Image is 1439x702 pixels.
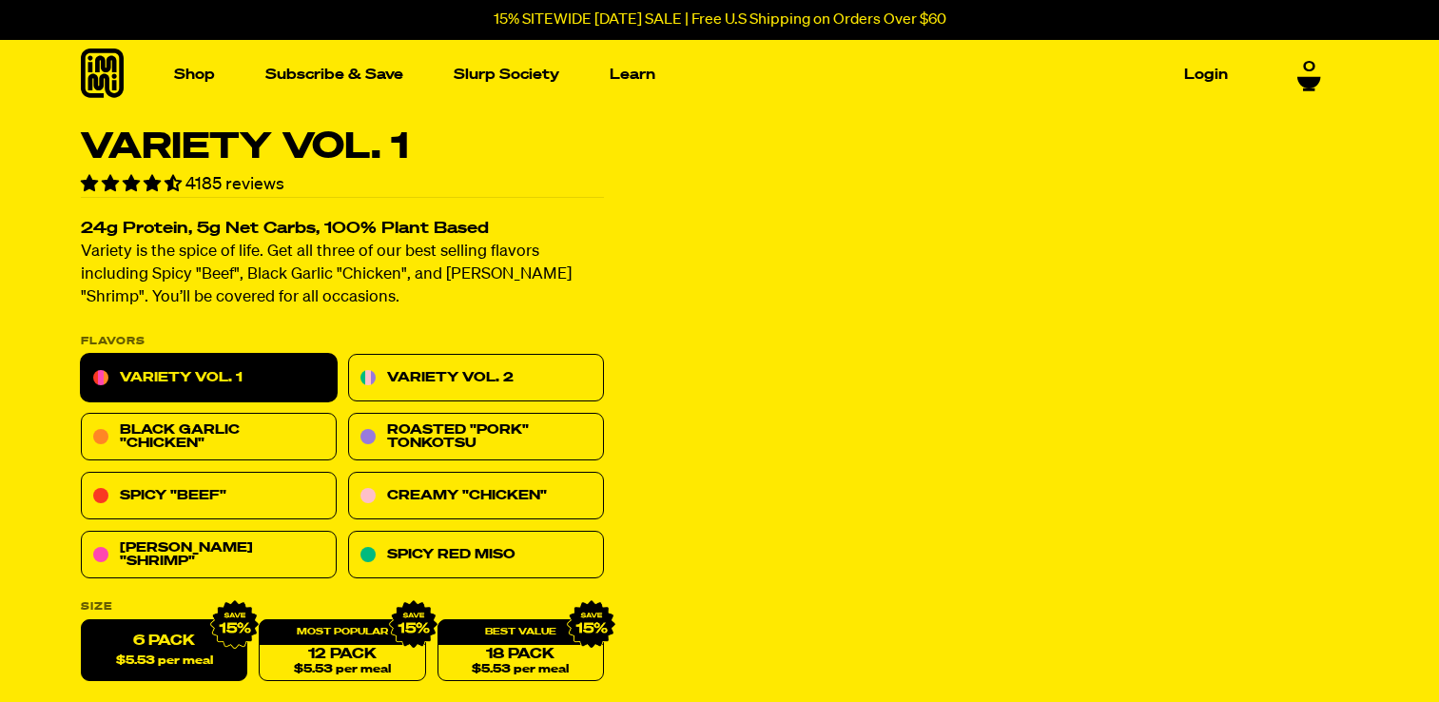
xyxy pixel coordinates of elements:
span: $5.53 per meal [293,664,390,676]
label: 6 Pack [81,620,247,682]
a: Spicy "Beef" [81,473,337,520]
p: Flavors [81,337,604,347]
span: $5.53 per meal [472,664,569,676]
a: Slurp Society [446,60,567,89]
a: 18 Pack$5.53 per meal [437,620,603,682]
a: Learn [602,60,663,89]
a: 12 Pack$5.53 per meal [259,620,425,682]
a: Variety Vol. 1 [81,355,337,402]
span: 4185 reviews [185,176,284,193]
img: IMG_9632.png [388,600,438,650]
p: 15% SITEWIDE [DATE] SALE | Free U.S Shipping on Orders Over $60 [494,11,946,29]
a: Spicy Red Miso [348,532,604,579]
span: 4.55 stars [81,176,185,193]
a: [PERSON_NAME] "Shrimp" [81,532,337,579]
img: IMG_9632.png [210,600,260,650]
p: Variety is the spice of life. Get all three of our best selling flavors including Spicy "Beef", B... [81,242,604,310]
nav: Main navigation [166,40,1235,109]
span: 0 [1303,59,1315,76]
span: $5.53 per meal [115,655,212,668]
a: Roasted "Pork" Tonkotsu [348,414,604,461]
h1: Variety Vol. 1 [81,129,604,166]
h2: 24g Protein, 5g Net Carbs, 100% Plant Based [81,222,604,238]
a: Creamy "Chicken" [348,473,604,520]
a: Variety Vol. 2 [348,355,604,402]
a: Black Garlic "Chicken" [81,414,337,461]
img: IMG_9632.png [566,600,615,650]
a: 0 [1297,59,1321,91]
a: Login [1176,60,1235,89]
label: Size [81,602,604,613]
a: Subscribe & Save [258,60,411,89]
a: Shop [166,60,223,89]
